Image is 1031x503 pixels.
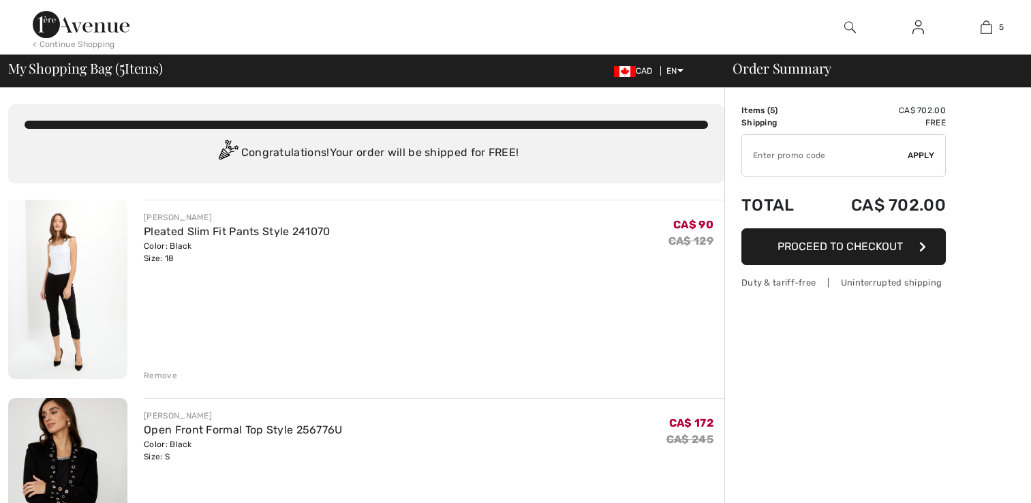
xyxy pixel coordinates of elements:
[770,106,775,115] span: 5
[33,11,129,38] img: 1ère Avenue
[144,240,330,264] div: Color: Black Size: 18
[666,66,683,76] span: EN
[666,433,713,446] s: CA$ 245
[844,19,856,35] img: search the website
[214,140,241,167] img: Congratulation2.svg
[25,140,708,167] div: Congratulations! Your order will be shipped for FREE!
[119,58,125,76] span: 5
[8,61,163,75] span: My Shopping Bag ( Items)
[741,117,814,129] td: Shipping
[144,369,177,382] div: Remove
[741,182,814,228] td: Total
[981,19,992,35] img: My Bag
[669,416,713,429] span: CA$ 172
[742,135,908,176] input: Promo code
[814,117,946,129] td: Free
[953,19,1019,35] a: 5
[912,19,924,35] img: My Info
[144,225,330,238] a: Pleated Slim Fit Pants Style 241070
[144,423,343,436] a: Open Front Formal Top Style 256776U
[741,228,946,265] button: Proceed to Checkout
[614,66,636,77] img: Canadian Dollar
[8,200,127,379] img: Pleated Slim Fit Pants Style 241070
[999,21,1004,33] span: 5
[778,240,903,253] span: Proceed to Checkout
[673,218,713,231] span: CA$ 90
[33,38,115,50] div: < Continue Shopping
[908,149,935,162] span: Apply
[902,19,935,36] a: Sign In
[814,182,946,228] td: CA$ 702.00
[144,438,343,463] div: Color: Black Size: S
[741,104,814,117] td: Items ( )
[144,410,343,422] div: [PERSON_NAME]
[668,234,713,247] s: CA$ 129
[614,66,658,76] span: CAD
[144,211,330,224] div: [PERSON_NAME]
[741,276,946,289] div: Duty & tariff-free | Uninterrupted shipping
[814,104,946,117] td: CA$ 702.00
[716,61,1023,75] div: Order Summary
